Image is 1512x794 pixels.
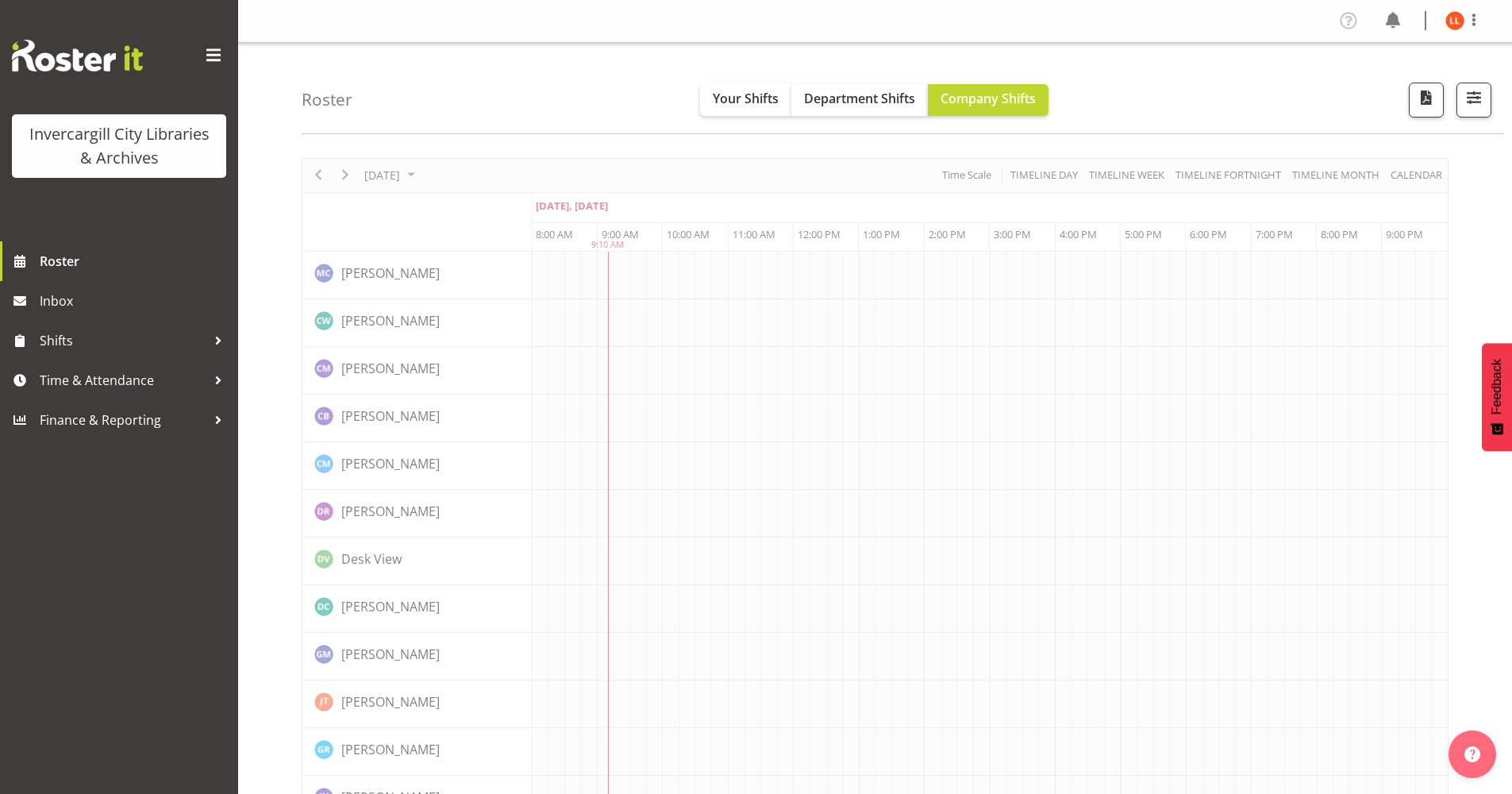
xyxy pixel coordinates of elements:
img: help-xxl-2.png [1464,746,1480,762]
button: Feedback - Show survey [1482,343,1512,451]
button: Download a PDF of the roster for the current day [1409,83,1444,118]
span: Company Shifts [941,90,1036,107]
button: Department Shifts [791,84,928,116]
span: Your Shifts [713,90,779,107]
div: Invercargill City Libraries & Archives [28,122,210,170]
span: Time & Attendance [40,368,206,392]
h4: Roster [302,91,352,109]
button: Your Shifts [700,84,791,116]
span: Shifts [40,329,206,353]
span: Department Shifts [804,90,915,107]
span: Roster [40,249,230,273]
span: Inbox [40,289,230,313]
span: Feedback [1490,359,1504,414]
span: Finance & Reporting [40,408,206,432]
button: Filter Shifts [1456,83,1491,118]
button: Company Shifts [928,84,1048,116]
img: lynette-lockett11677.jpg [1445,11,1464,30]
img: Rosterit website logo [12,40,143,71]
